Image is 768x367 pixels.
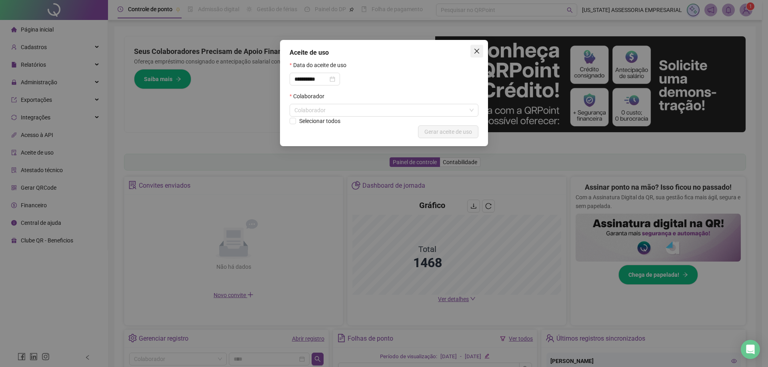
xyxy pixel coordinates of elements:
[299,118,340,124] span: Selecionar todos
[290,92,330,101] label: Colaborador
[741,340,760,359] div: Open Intercom Messenger
[290,61,352,69] label: Data do aceite de uso
[474,48,480,54] span: close
[290,48,478,58] div: Aceite de uso
[418,125,478,138] button: Gerar aceite de uso
[470,45,483,58] button: Close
